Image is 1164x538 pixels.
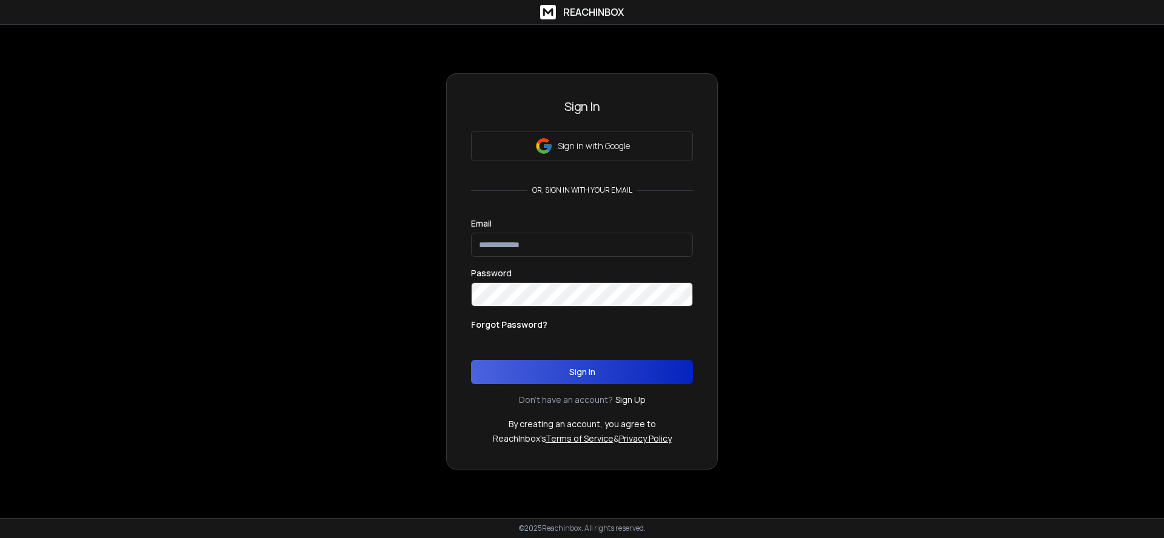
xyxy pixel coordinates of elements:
[493,433,672,445] p: ReachInbox's &
[471,360,693,384] button: Sign In
[615,394,646,406] a: Sign Up
[519,394,613,406] p: Don't have an account?
[471,98,693,115] h3: Sign In
[546,433,614,444] a: Terms of Service
[519,523,646,533] p: © 2025 Reachinbox. All rights reserved.
[527,185,637,195] p: or, sign in with your email
[471,319,547,331] p: Forgot Password?
[471,131,693,161] button: Sign in with Google
[509,418,656,430] p: By creating an account, you agree to
[563,5,624,19] h1: ReachInbox
[471,219,492,228] label: Email
[540,5,624,19] a: ReachInbox
[471,269,512,277] label: Password
[558,140,630,152] p: Sign in with Google
[619,433,672,444] a: Privacy Policy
